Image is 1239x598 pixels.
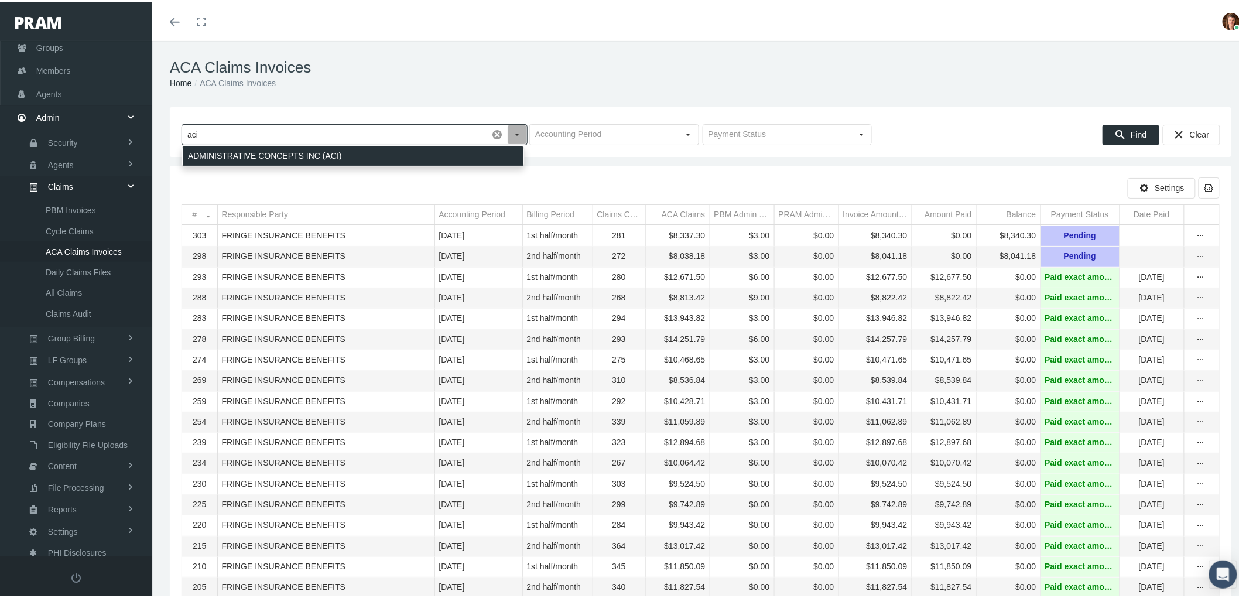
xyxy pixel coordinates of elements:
[1192,455,1210,467] div: Show Invoice actions
[916,332,972,343] div: $14,257.79
[217,203,434,223] td: Column Responsible Party
[217,389,434,409] td: FRINGE INSURANCE BENEFITS
[217,471,434,492] td: FRINGE INSURANCE BENEFITS
[522,389,593,409] td: 1st half/month
[1120,409,1184,430] td: [DATE]
[714,455,770,466] div: $6.00
[779,414,834,425] div: $0.00
[916,373,972,384] div: $8,539.84
[779,269,834,281] div: $0.00
[714,228,770,239] div: $3.00
[36,81,62,103] span: Agents
[593,513,645,534] td: 284
[522,306,593,327] td: 1st half/month
[434,286,522,306] td: [DATE]
[217,513,434,534] td: FRINGE INSURANCE BENEFITS
[1155,181,1185,190] span: Settings
[191,74,276,87] li: ACA Claims Invoices
[981,373,1036,384] div: $0.00
[843,228,908,239] div: $8,340.30
[48,541,107,561] span: PHI Disclosures
[714,352,770,363] div: $3.00
[843,373,908,384] div: $8,539.84
[1120,368,1184,389] td: [DATE]
[1192,538,1210,550] div: Show Invoice actions
[593,409,645,430] td: 339
[217,327,434,347] td: FRINGE INSURANCE BENEFITS
[843,248,908,259] div: $8,041.18
[48,326,95,346] span: Group Billing
[182,306,217,327] td: 283
[1041,534,1120,554] td: Paid exact amount
[522,265,593,285] td: 1st half/month
[1120,513,1184,534] td: [DATE]
[981,455,1036,466] div: $0.00
[1192,332,1210,343] div: more
[1192,580,1210,592] div: more
[48,175,73,194] span: Claims
[650,394,706,405] div: $10,428.71
[48,370,105,390] span: Compensations
[1041,244,1120,265] td: Pending
[46,240,122,259] span: ACA Claims Invoices
[434,347,522,368] td: [DATE]
[650,269,706,281] div: $12,671.50
[843,310,908,322] div: $13,946.82
[714,290,770,301] div: $9.00
[182,409,217,430] td: 254
[843,290,908,301] div: $8,822.42
[1192,373,1210,384] div: Show Invoice actions
[593,368,645,389] td: 310
[522,513,593,534] td: 1st half/month
[1192,435,1210,446] div: more
[182,175,1220,196] div: Data grid toolbar
[1192,352,1210,364] div: Show Invoice actions
[1041,575,1120,596] td: Paid exact amount
[1041,554,1120,575] td: Paid exact amount
[593,347,645,368] td: 275
[981,290,1036,301] div: $0.00
[1041,409,1120,430] td: Paid exact amount
[48,497,77,517] span: Reports
[714,332,770,343] div: $6.00
[217,575,434,596] td: FRINGE INSURANCE BENEFITS
[434,575,522,596] td: [DATE]
[1134,207,1169,218] div: Date Paid
[650,310,706,322] div: $13,943.82
[522,430,593,451] td: 1st half/month
[779,207,834,218] div: PRAM Admin Fee
[182,286,217,306] td: 288
[843,269,908,281] div: $12,677.50
[217,224,434,244] td: FRINGE INSURANCE BENEFITS
[779,290,834,301] div: $0.00
[182,389,217,409] td: 259
[1192,332,1210,343] div: Show Invoice actions
[1041,451,1120,471] td: Paid exact amount
[1199,175,1220,196] div: Export all data to Excel
[779,455,834,466] div: $0.00
[650,248,706,259] div: $8,038.18
[916,290,972,301] div: $8,822.42
[1120,347,1184,368] td: [DATE]
[843,455,908,466] div: $10,070.42
[593,327,645,347] td: 293
[593,244,645,265] td: 272
[1192,517,1210,529] div: Show Invoice actions
[1163,122,1220,143] div: Clear
[1192,476,1210,488] div: more
[593,430,645,451] td: 323
[434,534,522,554] td: [DATE]
[217,368,434,389] td: FRINGE INSURANCE BENEFITS
[650,476,706,487] div: $9,524.50
[192,207,197,218] div: #
[981,310,1036,322] div: $0.00
[714,394,770,405] div: $3.00
[1007,207,1036,218] div: Balance
[714,414,770,425] div: $3.00
[182,224,217,244] td: 303
[217,286,434,306] td: FRINGE INSURANCE BENEFITS
[593,306,645,327] td: 294
[182,368,217,389] td: 269
[838,203,912,223] td: Column Invoice Amount Due
[1192,414,1210,426] div: more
